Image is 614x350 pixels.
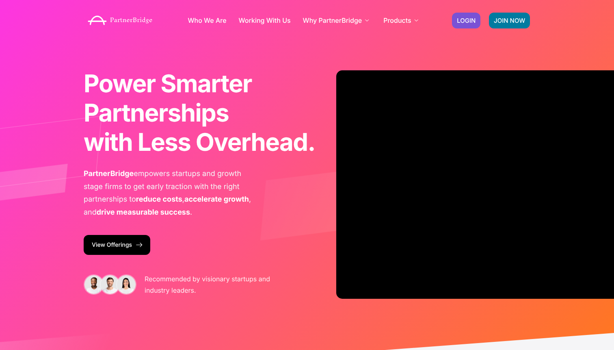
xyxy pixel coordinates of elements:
[494,17,525,24] span: JOIN NOW
[452,13,480,28] a: LOGIN
[84,128,315,157] b: with Less Overhead.
[92,242,132,248] span: View Offerings
[145,273,272,296] p: Recommended by visionary startups and industry leaders.
[303,17,372,24] a: Why PartnerBridge
[136,195,182,204] span: reduce costs
[84,235,150,255] a: View Offerings
[184,195,249,204] span: accelerate growth
[84,170,241,204] span: empowers startups and growth stage firms to get early traction with the right partnerships to
[489,13,530,28] a: JOIN NOW
[188,17,226,24] a: Who We Are
[182,195,184,204] span: ,
[190,208,192,217] span: .
[84,195,251,217] span: , and
[84,170,134,178] span: PartnerBridge
[97,208,190,217] span: drive measurable success
[457,17,476,24] span: LOGIN
[84,69,252,128] span: Power Smarter Partnerships
[239,17,291,24] a: Working With Us
[383,17,420,24] a: Products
